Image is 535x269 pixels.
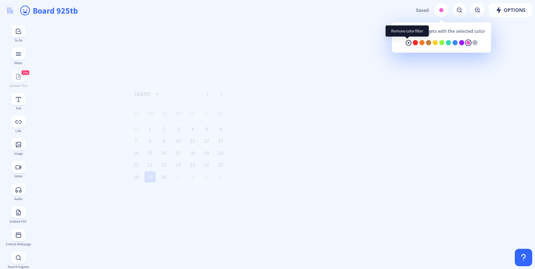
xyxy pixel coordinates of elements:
ion-icon: happy outline [20,5,31,16]
div: Link [6,129,31,133]
div: To-Do [6,38,31,42]
img: logo.svg [7,7,13,14]
div: Image [6,152,31,155]
div: Text [6,106,31,110]
div: Embed Webpage [6,242,31,246]
div: Search Engines [6,265,31,269]
div: Video [6,174,31,178]
span: Remove color filter [391,28,423,34]
span: Options [495,7,526,13]
div: Embed PDF [6,220,31,223]
p: Only show widgets with the selected color [398,28,485,34]
div: Audio [6,197,31,201]
button: Options [489,3,532,17]
span: Saved [416,7,429,13]
span: Pro [23,70,28,75]
div: Notes [6,61,31,65]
